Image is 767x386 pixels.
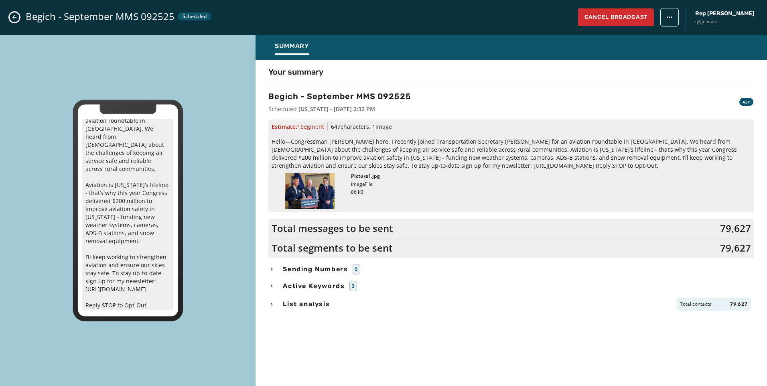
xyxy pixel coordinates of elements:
span: q4gnauwx [695,18,754,25]
span: Scheduled [268,105,297,113]
span: Total contacts [680,301,711,307]
div: A2P [739,98,753,106]
p: 86 kB [351,189,380,195]
h3: Begich - September MMS 092525 [268,91,411,102]
span: 1 Segment [297,123,324,130]
span: image File [351,181,373,187]
button: Active Keywords3 [268,281,754,291]
span: Estimate: [272,123,324,131]
span: Cancel Broadcast [584,13,647,21]
span: Total segments to be sent [272,242,393,254]
span: Sending Numbers [281,264,349,274]
span: 79,627 [720,222,751,235]
span: 79,627 [720,242,751,254]
span: Rep [PERSON_NAME] [695,10,754,18]
span: , 1 image [369,123,392,130]
span: 79,627 [730,301,748,307]
span: Hello—Congressman [PERSON_NAME] here. I recently joined Transportation Secretary [PERSON_NAME] fo... [272,138,751,170]
img: Thumbnail [285,173,335,209]
span: List analysis [281,299,331,309]
p: Picture1.jpg [351,173,380,179]
button: broadcast action menu [660,8,679,26]
span: Scheduled [183,13,207,20]
span: Active Keywords [281,281,346,291]
span: Begich - September MMS 092525 [26,10,175,23]
div: [US_STATE] - [DATE] 2:32 PM [298,105,375,113]
span: Summary [275,42,309,50]
p: Hello—Congressman [PERSON_NAME] here. I recently joined Transportation Secretary [PERSON_NAME] fo... [82,65,173,313]
div: 5 [353,264,360,274]
button: List analysisTotal contacts79,627 [268,298,754,311]
button: Summary [268,38,316,57]
span: Total messages to be sent [272,222,393,235]
div: 3 [349,281,357,291]
button: Sending Numbers5 [268,264,754,274]
h4: Your summary [268,66,323,77]
button: Cancel Broadcast [578,8,654,26]
span: 647 characters [331,123,369,130]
